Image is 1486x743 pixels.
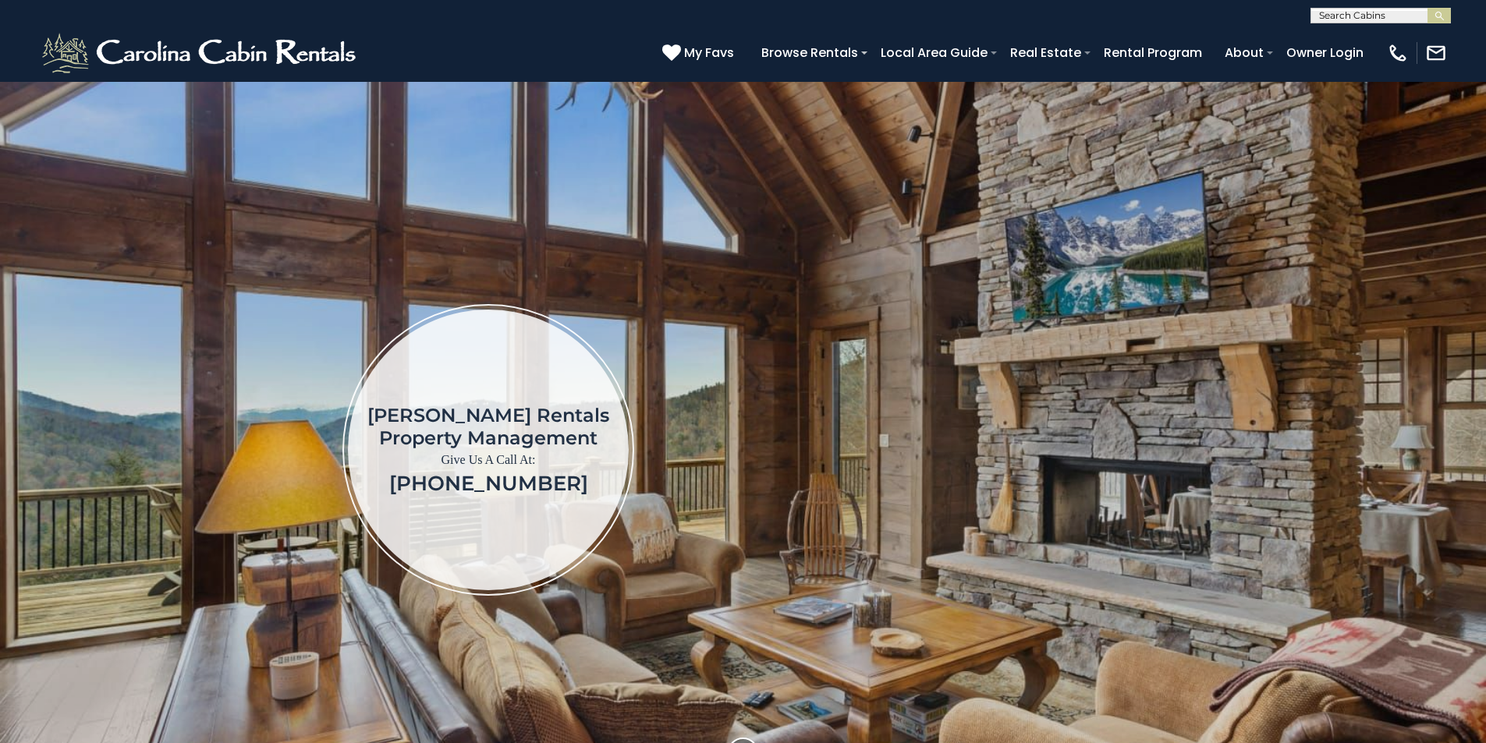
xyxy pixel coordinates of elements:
[873,39,995,66] a: Local Area Guide
[39,30,363,76] img: White-1-2.png
[367,404,609,449] h1: [PERSON_NAME] Rentals Property Management
[1279,39,1371,66] a: Owner Login
[1217,39,1271,66] a: About
[684,43,734,62] span: My Favs
[754,39,866,66] a: Browse Rentals
[1096,39,1210,66] a: Rental Program
[1387,42,1409,64] img: phone-regular-white.png
[367,449,609,471] p: Give Us A Call At:
[389,471,588,496] a: [PHONE_NUMBER]
[1425,42,1447,64] img: mail-regular-white.png
[1002,39,1089,66] a: Real Estate
[662,43,738,63] a: My Favs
